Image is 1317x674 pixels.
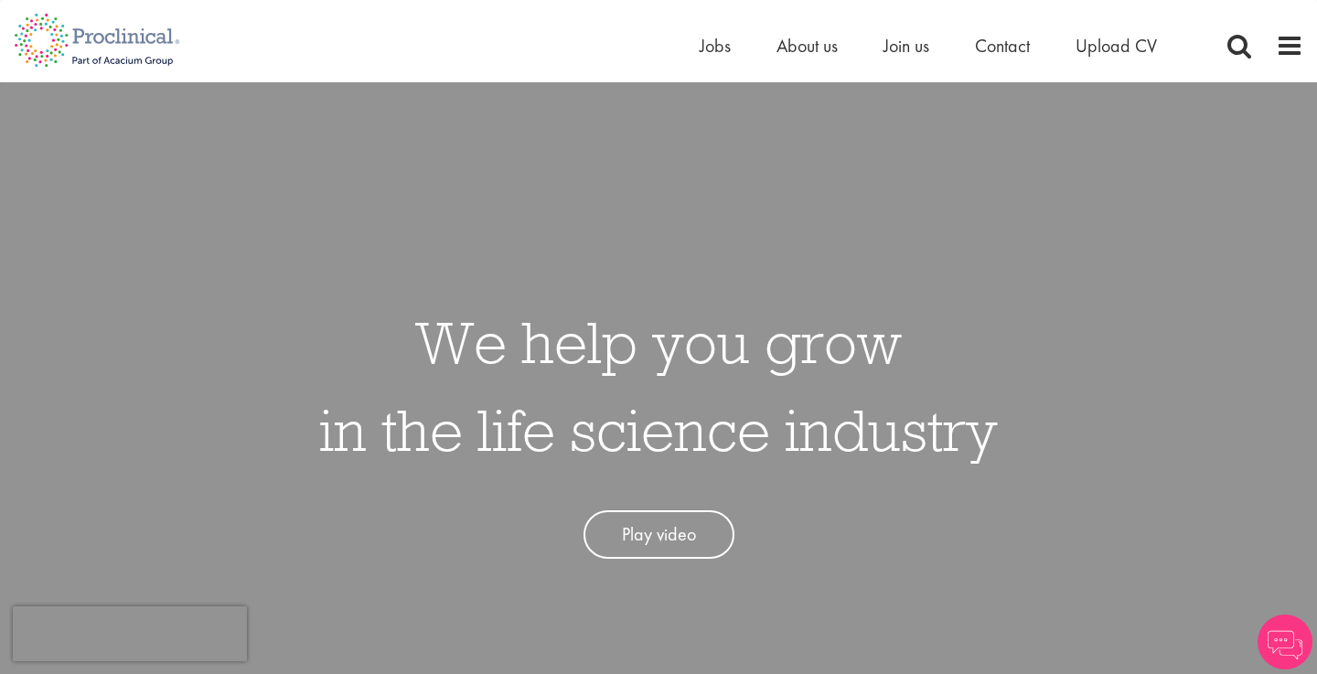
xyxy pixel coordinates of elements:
a: Contact [975,34,1030,58]
a: Upload CV [1076,34,1157,58]
a: Join us [883,34,929,58]
img: Chatbot [1258,615,1312,669]
a: Jobs [700,34,731,58]
h1: We help you grow in the life science industry [319,298,998,474]
a: About us [776,34,838,58]
a: Play video [584,510,734,559]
